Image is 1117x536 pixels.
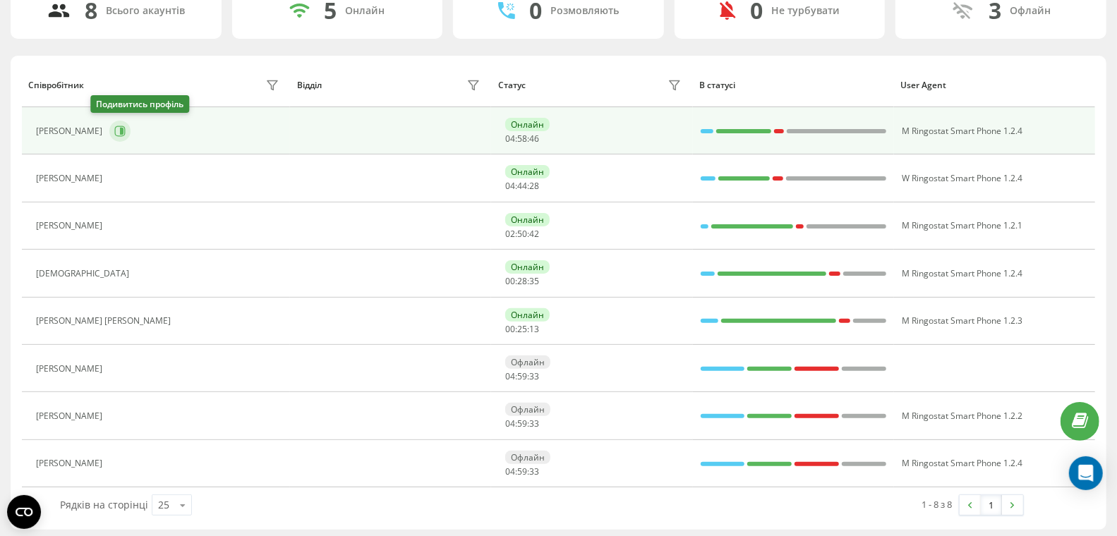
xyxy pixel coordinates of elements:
[505,229,539,239] div: : :
[771,5,840,17] div: Не турбувати
[60,498,148,511] span: Рядків на сторінці
[902,219,1022,231] span: M Ringostat Smart Phone 1.2.1
[36,364,106,374] div: [PERSON_NAME]
[36,411,106,421] div: [PERSON_NAME]
[505,118,550,131] div: Онлайн
[517,323,527,335] span: 25
[7,495,41,529] button: Open CMP widget
[505,403,550,416] div: Офлайн
[902,410,1022,422] span: M Ringostat Smart Phone 1.2.2
[505,180,515,192] span: 04
[505,165,550,178] div: Онлайн
[505,276,539,286] div: : :
[529,323,539,335] span: 13
[922,497,953,511] div: 1 - 8 з 8
[505,275,515,287] span: 00
[517,370,527,382] span: 59
[36,221,106,231] div: [PERSON_NAME]
[505,308,550,322] div: Онлайн
[529,418,539,430] span: 33
[505,467,539,477] div: : :
[505,372,539,382] div: : :
[505,181,539,191] div: : :
[36,269,133,279] div: [DEMOGRAPHIC_DATA]
[505,465,515,477] span: 04
[505,355,550,369] div: Офлайн
[517,133,527,145] span: 58
[36,173,106,183] div: [PERSON_NAME]
[505,451,550,464] div: Офлайн
[505,419,539,429] div: : :
[1069,456,1103,490] div: Open Intercom Messenger
[505,370,515,382] span: 04
[498,80,526,90] div: Статус
[517,180,527,192] span: 44
[505,133,515,145] span: 04
[36,126,106,136] div: [PERSON_NAME]
[902,125,1022,137] span: M Ringostat Smart Phone 1.2.4
[550,5,619,17] div: Розмовляють
[529,180,539,192] span: 28
[529,370,539,382] span: 33
[505,323,515,335] span: 00
[902,172,1022,184] span: W Ringostat Smart Phone 1.2.4
[902,267,1022,279] span: M Ringostat Smart Phone 1.2.4
[902,315,1022,327] span: M Ringostat Smart Phone 1.2.3
[529,228,539,240] span: 42
[28,80,84,90] div: Співробітник
[529,275,539,287] span: 35
[90,95,189,113] div: Подивитись профіль
[36,458,106,468] div: [PERSON_NAME]
[505,324,539,334] div: : :
[345,5,385,17] div: Онлайн
[517,228,527,240] span: 50
[505,228,515,240] span: 02
[902,457,1022,469] span: M Ringostat Smart Phone 1.2.4
[158,498,169,512] div: 25
[505,418,515,430] span: 04
[505,260,550,274] div: Онлайн
[981,495,1002,515] a: 1
[505,213,550,226] div: Онлайн
[297,80,322,90] div: Відділ
[517,275,527,287] span: 28
[106,5,185,17] div: Всього акаунтів
[900,80,1088,90] div: User Agent
[36,316,174,326] div: [PERSON_NAME] [PERSON_NAME]
[1010,5,1051,17] div: Офлайн
[529,133,539,145] span: 46
[529,465,539,477] span: 33
[517,418,527,430] span: 59
[517,465,527,477] span: 59
[505,134,539,144] div: : :
[699,80,887,90] div: В статусі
